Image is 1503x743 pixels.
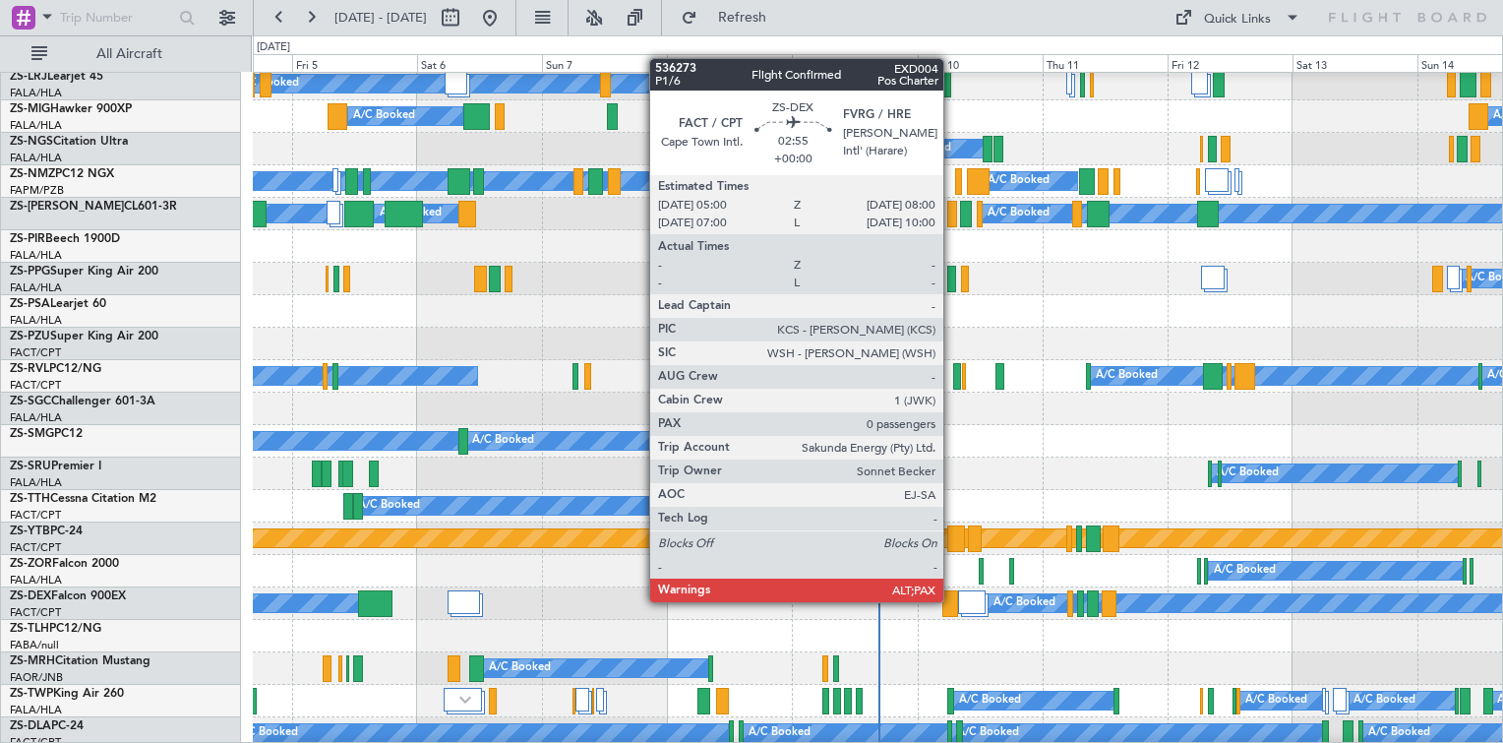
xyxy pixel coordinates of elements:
[792,54,917,72] div: Tue 9
[10,201,124,213] span: ZS-[PERSON_NAME]
[10,298,50,310] span: ZS-PSA
[10,118,62,133] a: FALA/HLA
[542,54,667,72] div: Sun 7
[993,588,1055,618] div: A/C Booked
[10,703,62,717] a: FALA/HLA
[10,136,53,148] span: ZS-NGS
[701,11,784,25] span: Refresh
[988,166,1050,196] div: A/C Booked
[10,688,124,700] a: ZS-TWPKing Air 260
[10,428,83,440] a: ZS-SMGPC12
[22,38,213,70] button: All Aircraft
[380,199,442,228] div: A/C Booked
[459,696,471,704] img: arrow-gray.svg
[10,331,158,342] a: ZS-PZUSuper King Air 200
[417,54,542,72] div: Sat 6
[10,280,62,295] a: FALA/HLA
[10,638,59,652] a: FABA/null
[10,688,53,700] span: ZS-TWP
[10,461,51,472] span: ZS-SRU
[489,653,551,683] div: A/C Booked
[10,558,119,570] a: ZS-ZORFalcon 2000
[472,426,534,456] div: A/C Booked
[10,493,50,505] span: ZS-TTH
[10,71,47,83] span: ZS-LRJ
[10,428,54,440] span: ZS-SMG
[10,573,62,588] a: FALA/HLA
[839,491,921,521] div: A/C Unavailable
[10,103,50,115] span: ZS-MIG
[10,461,101,472] a: ZS-SRUPremier I
[10,475,62,490] a: FALA/HLA
[10,266,158,278] a: ZS-PPGSuper King Air 200
[918,54,1043,72] div: Wed 10
[1204,10,1271,30] div: Quick Links
[10,493,156,505] a: ZS-TTHCessna Citation M2
[10,86,62,100] a: FALA/HLA
[10,410,62,425] a: FALA/HLA
[334,9,427,27] span: [DATE] - [DATE]
[10,720,84,732] a: ZS-DLAPC-24
[1096,361,1158,391] div: A/C Booked
[10,655,55,667] span: ZS-MRH
[10,396,155,407] a: ZS-SGCChallenger 601-3A
[1043,54,1168,72] div: Thu 11
[10,266,50,278] span: ZS-PPG
[10,103,132,115] a: ZS-MIGHawker 900XP
[667,54,792,72] div: Mon 8
[10,248,62,263] a: FALA/HLA
[1217,459,1279,488] div: A/C Booked
[10,151,62,165] a: FALA/HLA
[1293,54,1417,72] div: Sat 13
[988,199,1050,228] div: A/C Booked
[10,331,50,342] span: ZS-PZU
[10,623,101,635] a: ZS-TLHPC12/NG
[10,623,49,635] span: ZS-TLH
[10,168,55,180] span: ZS-NMZ
[1165,2,1310,33] button: Quick Links
[10,345,61,360] a: FACT/CPT
[10,363,49,375] span: ZS-RVL
[292,54,417,72] div: Fri 5
[1245,686,1307,715] div: A/C Booked
[10,71,103,83] a: ZS-LRJLearjet 45
[10,526,83,537] a: ZS-YTBPC-24
[10,363,101,375] a: ZS-RVLPC12/NG
[10,168,114,180] a: ZS-NMZPC12 NGX
[10,508,61,523] a: FACT/CPT
[1214,556,1276,586] div: A/C Booked
[10,590,51,602] span: ZS-DEX
[10,396,51,407] span: ZS-SGC
[10,233,120,245] a: ZS-PIRBeech 1900D
[751,166,812,196] div: A/C Booked
[10,313,62,328] a: FALA/HLA
[889,134,951,163] div: A/C Booked
[10,378,61,393] a: FACT/CPT
[358,491,420,521] div: A/C Booked
[10,183,64,198] a: FAPM/PZB
[10,233,45,245] span: ZS-PIR
[672,2,790,33] button: Refresh
[10,540,61,555] a: FACT/CPT
[10,558,52,570] span: ZS-ZOR
[10,526,50,537] span: ZS-YTB
[60,3,173,32] input: Trip Number
[10,655,150,667] a: ZS-MRHCitation Mustang
[10,720,51,732] span: ZS-DLA
[10,670,63,685] a: FAOR/JNB
[257,39,290,56] div: [DATE]
[1168,54,1293,72] div: Fri 12
[51,47,208,61] span: All Aircraft
[10,298,106,310] a: ZS-PSALearjet 60
[10,201,177,213] a: ZS-[PERSON_NAME]CL601-3R
[353,101,415,131] div: A/C Booked
[959,686,1021,715] div: A/C Booked
[10,605,61,620] a: FACT/CPT
[1353,686,1415,715] div: A/C Booked
[10,590,126,602] a: ZS-DEXFalcon 900EX
[10,136,128,148] a: ZS-NGSCitation Ultra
